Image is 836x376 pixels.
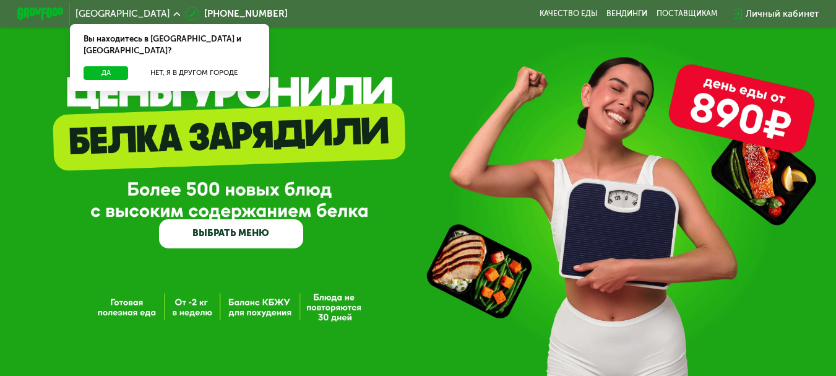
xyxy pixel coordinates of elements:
a: Вендинги [606,9,647,19]
div: поставщикам [657,9,717,19]
button: Нет, я в другом городе [133,66,256,81]
span: [GEOGRAPHIC_DATA] [75,9,170,19]
div: Вы находитесь в [GEOGRAPHIC_DATA] и [GEOGRAPHIC_DATA]? [70,24,270,66]
a: [PHONE_NUMBER] [186,7,288,21]
a: Качество еды [540,9,597,19]
button: Да [84,66,128,81]
a: ВЫБРАТЬ МЕНЮ [159,219,304,248]
div: Личный кабинет [746,7,819,21]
